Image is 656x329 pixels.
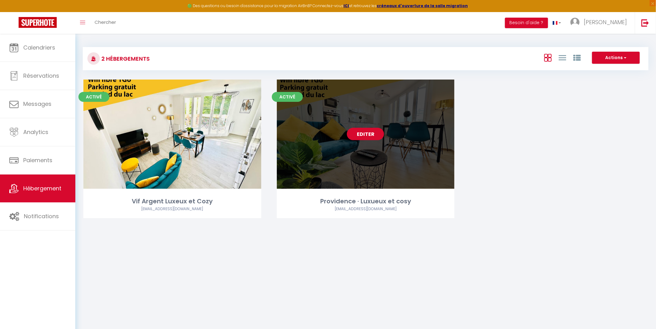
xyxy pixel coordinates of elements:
[592,52,640,64] button: Actions
[505,18,548,28] button: Besoin d'aide ?
[23,156,52,164] span: Paiements
[83,206,261,212] div: Airbnb
[23,44,55,51] span: Calendriers
[95,19,116,25] span: Chercher
[83,197,261,206] div: Vif Argent Luxeux et Cozy
[23,72,59,80] span: Réservations
[19,17,57,28] img: Super Booking
[24,212,59,220] span: Notifications
[100,52,150,66] h3: 2 Hébergements
[570,18,580,27] img: ...
[584,18,627,26] span: [PERSON_NAME]
[23,100,51,108] span: Messages
[641,19,649,27] img: logout
[23,184,61,192] span: Hébergement
[347,128,384,140] a: Editer
[23,128,48,136] span: Analytics
[630,301,651,324] iframe: Chat
[277,197,455,206] div: Providence · Luxueux et cosy
[377,3,468,8] a: créneaux d'ouverture de la salle migration
[272,92,303,102] span: Activé
[344,3,349,8] a: ICI
[559,52,566,63] a: Vue en Liste
[573,52,581,63] a: Vue par Groupe
[566,12,635,34] a: ... [PERSON_NAME]
[544,52,552,63] a: Vue en Box
[78,92,109,102] span: Activé
[277,206,455,212] div: Airbnb
[5,2,24,21] button: Ouvrir le widget de chat LiveChat
[90,12,121,34] a: Chercher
